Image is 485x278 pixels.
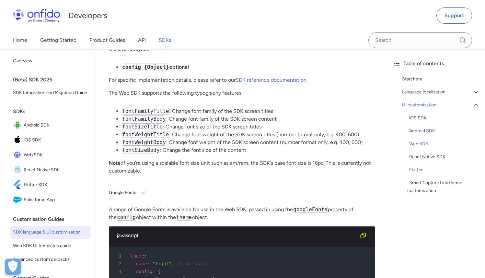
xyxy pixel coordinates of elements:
img: IconSalesforce App [13,195,24,204]
div: - React Native SDK [407,153,480,161]
a: IconAndroid SDKAndroid SDK [10,118,90,132]
li: : Change the font size of the content [122,146,375,154]
a: Start here [402,75,480,83]
img: IconReact Native SDK [13,165,24,175]
span: : [147,261,150,266]
p: For specific implementation details, please refer to our . [109,76,375,84]
h1: Developers [68,10,107,21]
span: { [150,253,152,259]
span: Android SDK [24,121,88,130]
span: SDK Integration and Migration Guide [13,89,88,97]
span: Salesforce App [24,195,88,204]
a: IconReact Native SDKReact Native SDK [10,163,90,177]
img: IconWeb SDK [13,151,24,160]
a: -Flutter [407,166,480,174]
a: SDK reference documentation [236,77,306,83]
a: Language localization [402,88,480,96]
span: : [152,269,155,274]
div: javascript [117,232,357,239]
button: Copy code snippet button [357,229,370,242]
code: fontSizeBody [122,147,160,153]
code: theme [176,214,192,221]
h5: Google Fonts [109,187,375,198]
a: Advanced custom callbacks [10,253,90,266]
button: Open Preferences [5,259,21,275]
span: Flutter SDK [24,180,88,189]
img: IconAndroid SDK [13,121,24,130]
span: { [158,269,160,274]
a: -Android SDK [407,127,480,135]
code: fontFamilyBody [122,115,166,122]
a: SDK language & UI customisation [10,226,90,239]
div: Customisation Guides [13,213,93,226]
a: Overview [10,54,90,67]
code: fontSizeTitle [122,123,163,130]
a: -iOS SDK [407,114,480,122]
span: name [136,261,147,266]
li: : Change font family of the SDK screen titles [122,107,375,115]
img: IconiOS SDK [13,136,24,145]
a: Support [436,7,472,24]
a: IconiOS SDKiOS SDK [10,133,90,147]
span: 3 [111,268,126,275]
span: React Native SDK [24,165,88,175]
div: Cookie Preferences [5,259,21,275]
span: theme [131,253,144,259]
img: IconFlutter SDK [13,180,24,189]
a: -Smart Capture Link theme customization [407,179,480,195]
span: Advanced custom callbacks [13,256,88,263]
a: -Web SDK [407,140,480,148]
code: theme [117,45,133,52]
a: Web SDK UI templates guide [10,239,90,252]
span: Web SDK [24,151,88,160]
div: - iOS SDK [407,114,480,122]
a: Product Guides [89,31,125,49]
li: : Change font family of the SDK screen content [122,115,375,123]
span: Overview [13,57,88,65]
a: UI customization [402,101,480,109]
strong: optional [122,64,189,70]
span: 1 [111,252,126,260]
a: API [138,31,146,49]
code: config [117,214,136,221]
a: Home [13,31,27,49]
div: - Smart Capture Link theme customization [407,179,480,195]
code: fontWeightBody [122,139,166,146]
span: "light" [152,261,171,266]
a: IconWeb SDKWeb SDK [10,148,90,162]
div: SDKs [13,105,93,118]
span: SDK language & UI customisation [13,228,88,236]
li: : Change font size of the SDK screen titles [122,123,375,131]
a: IconFlutter SDKFlutter SDK [10,178,90,192]
div: - Android SDK [407,127,480,135]
span: , [171,261,174,266]
code: fontWeightTitle [122,131,169,138]
code: googleFonts [293,206,328,213]
code: fontFamilyTitle [122,108,169,115]
a: Getting Started [40,31,76,49]
div: (Beta) SDK 2025 [13,73,93,86]
div: Table of contents [393,60,480,67]
li: : Change font weight of the SDK screen content (number format only, e.g. 400, 600) [122,139,375,146]
input: Onfido search input field [368,32,472,48]
img: Onfido Logo [13,9,60,22]
a: -React Native SDK [407,153,480,161]
span: Web SDK UI templates guide [13,242,88,250]
p: The Web SDK supports the following typography features: [109,89,375,97]
div: - Flutter [407,166,480,174]
div: - Web SDK [407,140,480,148]
p: A range of Google Fonts is available for use in the Web SDK, passed in using the property of the ... [109,206,375,221]
span: config [136,269,153,274]
span: 2 [111,260,126,268]
p: If you're using a scalable font size unit such as em/rem, the SDK's base font size is 16px. This ... [109,159,375,175]
span: : [144,253,147,259]
strong: Note: [109,160,122,166]
code: config {Object} [122,64,169,70]
span: // or "dark", [177,261,213,266]
li: : Change font weight of the SDK screen titles (number format only, e.g. 400, 600) [122,131,375,139]
span: iOS SDK [24,136,88,145]
a: IconSalesforce AppSalesforce App [10,193,90,207]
